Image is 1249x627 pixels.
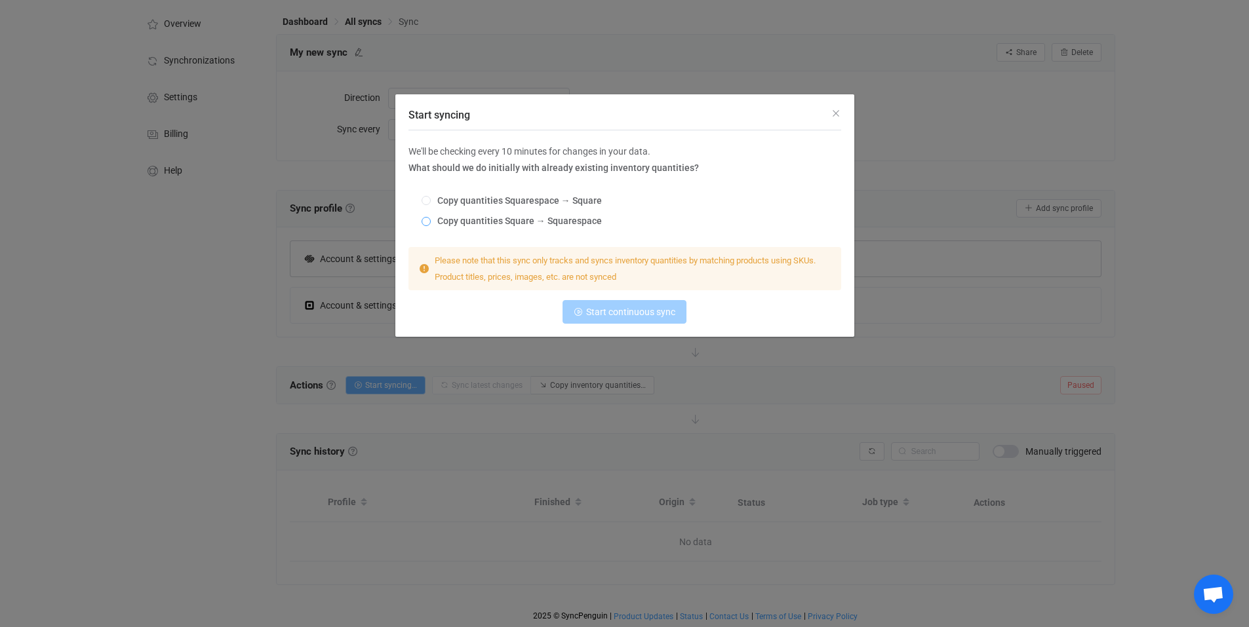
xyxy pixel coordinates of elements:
[831,107,841,120] button: Close
[1194,575,1233,614] div: Open chat
[408,109,470,121] span: Start syncing
[431,216,602,226] span: Copy quantities Square → Squarespace
[435,256,816,282] span: Please note that this sync only tracks and syncs inventory quantities by matching products using ...
[395,94,854,337] div: Start syncing
[408,146,650,157] span: We'll be checking every 10 minutes for changes in your data.
[586,307,675,317] span: Start continuous sync
[408,162,699,173] span: What should we do initially with already existing inventory quantities?
[563,300,686,324] button: Start continuous sync
[431,195,602,206] span: Copy quantities Squarespace → Square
